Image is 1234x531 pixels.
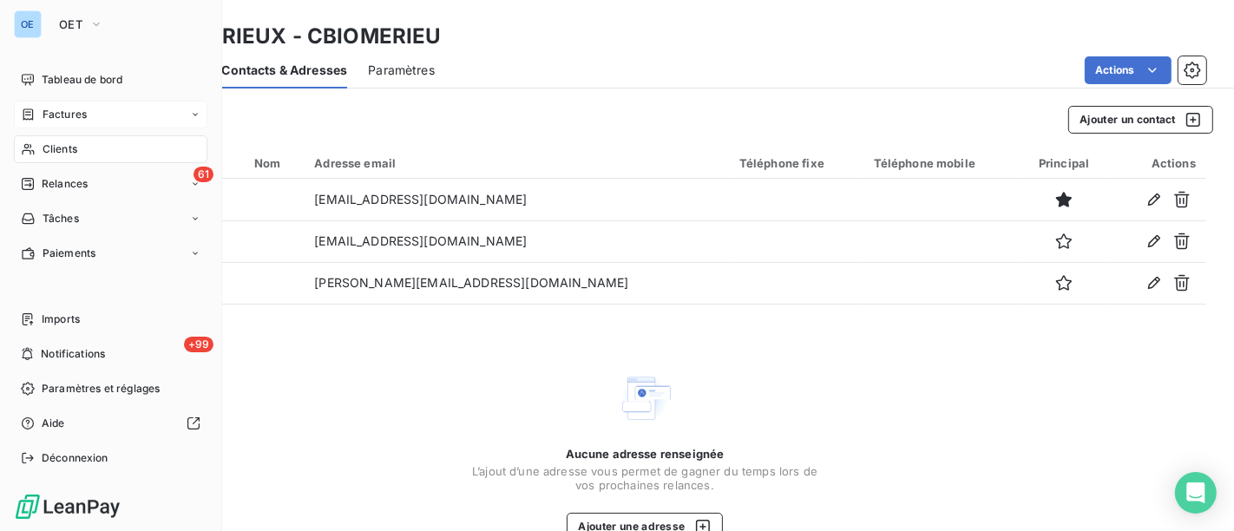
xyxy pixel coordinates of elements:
[739,156,853,170] div: Téléphone fixe
[42,72,122,88] span: Tableau de bord
[153,21,441,52] h3: BIOMERIEUX - CBIOMERIEU
[874,156,1008,170] div: Téléphone mobile
[314,156,719,170] div: Adresse email
[42,381,160,397] span: Paramètres et réglages
[14,493,121,521] img: Logo LeanPay
[254,156,293,170] div: Nom
[42,450,108,466] span: Déconnexion
[43,211,79,226] span: Tâches
[14,410,207,437] a: Aide
[617,370,673,426] img: Empty state
[42,311,80,327] span: Imports
[41,346,105,362] span: Notifications
[59,17,82,31] span: OET
[368,62,435,79] span: Paramètres
[471,464,818,492] span: L’ajout d’une adresse vous permet de gagner du temps lors de vos prochaines relances.
[221,62,347,79] span: Contacts & Adresses
[43,107,87,122] span: Factures
[194,167,213,182] span: 61
[1085,56,1172,84] button: Actions
[43,246,95,261] span: Paiements
[42,416,65,431] span: Aide
[43,141,77,157] span: Clients
[184,337,213,352] span: +99
[1175,472,1217,514] div: Open Intercom Messenger
[42,176,88,192] span: Relances
[304,262,729,304] td: [PERSON_NAME][EMAIL_ADDRESS][DOMAIN_NAME]
[566,447,725,461] span: Aucune adresse renseignée
[1029,156,1099,170] div: Principal
[1119,156,1196,170] div: Actions
[304,179,729,220] td: [EMAIL_ADDRESS][DOMAIN_NAME]
[14,10,42,38] div: OE
[1068,106,1213,134] button: Ajouter un contact
[304,220,729,262] td: [EMAIL_ADDRESS][DOMAIN_NAME]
